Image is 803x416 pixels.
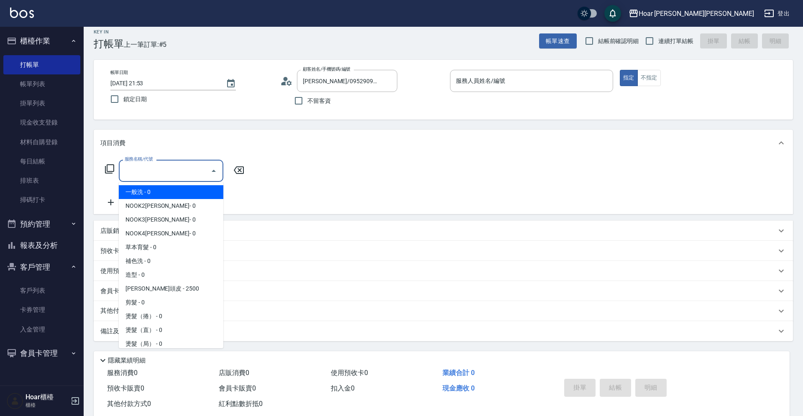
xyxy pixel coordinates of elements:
span: 不留客資 [307,97,331,105]
span: 會員卡販賣 0 [219,384,256,392]
span: NOOK2[PERSON_NAME]- 0 [119,199,223,213]
label: 帳單日期 [110,69,128,76]
span: 結帳前確認明細 [598,37,639,46]
span: 造型 - 0 [119,268,223,282]
button: Close [207,164,220,178]
p: 備註及來源 [100,327,132,336]
button: 帳單速查 [539,33,577,49]
button: 櫃檯作業 [3,30,80,52]
img: Logo [10,8,34,18]
a: 每日結帳 [3,152,80,171]
div: Hoar [PERSON_NAME][PERSON_NAME] [639,8,754,19]
button: 指定 [620,70,638,86]
p: 其他付款方式 [100,306,177,316]
span: 燙髮（捲） - 0 [119,309,223,323]
h5: Hoar櫃檯 [26,393,68,401]
button: 預約管理 [3,213,80,235]
button: Choose date, selected date is 2025-08-13 [221,74,241,94]
span: NOOK3[PERSON_NAME]- 0 [119,213,223,227]
label: 顧客姓名/手機號碼/編號 [303,66,350,72]
span: 業績合計 0 [442,369,475,377]
a: 卡券管理 [3,300,80,319]
button: save [604,5,621,22]
span: 店販消費 0 [219,369,249,377]
button: Hoar [PERSON_NAME][PERSON_NAME] [625,5,757,22]
button: 登出 [761,6,793,21]
span: 現金應收 0 [442,384,475,392]
a: 掛單列表 [3,94,80,113]
p: 隱藏業績明細 [108,356,146,365]
span: 使用預收卡 0 [331,369,368,377]
h2: Key In [94,29,124,35]
span: 燙髮（直） - 0 [119,323,223,337]
button: 不指定 [637,70,661,86]
span: 扣入金 0 [331,384,355,392]
p: 使用預收卡 [100,267,132,276]
div: 店販銷售 [94,221,793,241]
h3: 打帳單 [94,38,124,50]
p: 項目消費 [100,139,125,148]
a: 排班表 [3,171,80,190]
a: 現金收支登錄 [3,113,80,132]
p: 櫃檯 [26,401,68,409]
a: 打帳單 [3,55,80,74]
div: 其他付款方式入金可用餘額: 0 [94,301,793,321]
span: [PERSON_NAME]頭皮 - 2500 [119,282,223,296]
a: 材料自購登錄 [3,133,80,152]
span: 草本育髮 - 0 [119,240,223,254]
span: 一般洗 - 0 [119,185,223,199]
p: 會員卡銷售 [100,287,132,296]
div: 項目消費 [94,130,793,156]
p: 預收卡販賣 [100,247,132,255]
a: 掃碼打卡 [3,190,80,209]
button: 客戶管理 [3,256,80,278]
span: 上一筆訂單:#5 [124,39,167,50]
label: 服務名稱/代號 [125,156,153,162]
span: 預收卡販賣 0 [107,384,144,392]
a: 入金管理 [3,320,80,339]
span: NOOK4[PERSON_NAME]- 0 [119,227,223,240]
div: 會員卡銷售 [94,281,793,301]
span: 剪髮 - 0 [119,296,223,309]
a: 帳單列表 [3,74,80,94]
span: 其他付款方式 0 [107,400,151,408]
div: 使用預收卡 [94,261,793,281]
span: 紅利點數折抵 0 [219,400,263,408]
span: 服務消費 0 [107,369,138,377]
img: Person [7,393,23,409]
span: 鎖定日期 [123,95,147,104]
div: 預收卡販賣 [94,241,793,261]
button: 報表及分析 [3,235,80,256]
span: 補色洗 - 0 [119,254,223,268]
span: 燙髮（局） - 0 [119,337,223,351]
button: 會員卡管理 [3,342,80,364]
span: 連續打單結帳 [658,37,693,46]
a: 客戶列表 [3,281,80,300]
div: 備註及來源 [94,321,793,341]
input: YYYY/MM/DD hh:mm [110,77,217,90]
p: 店販銷售 [100,227,125,235]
